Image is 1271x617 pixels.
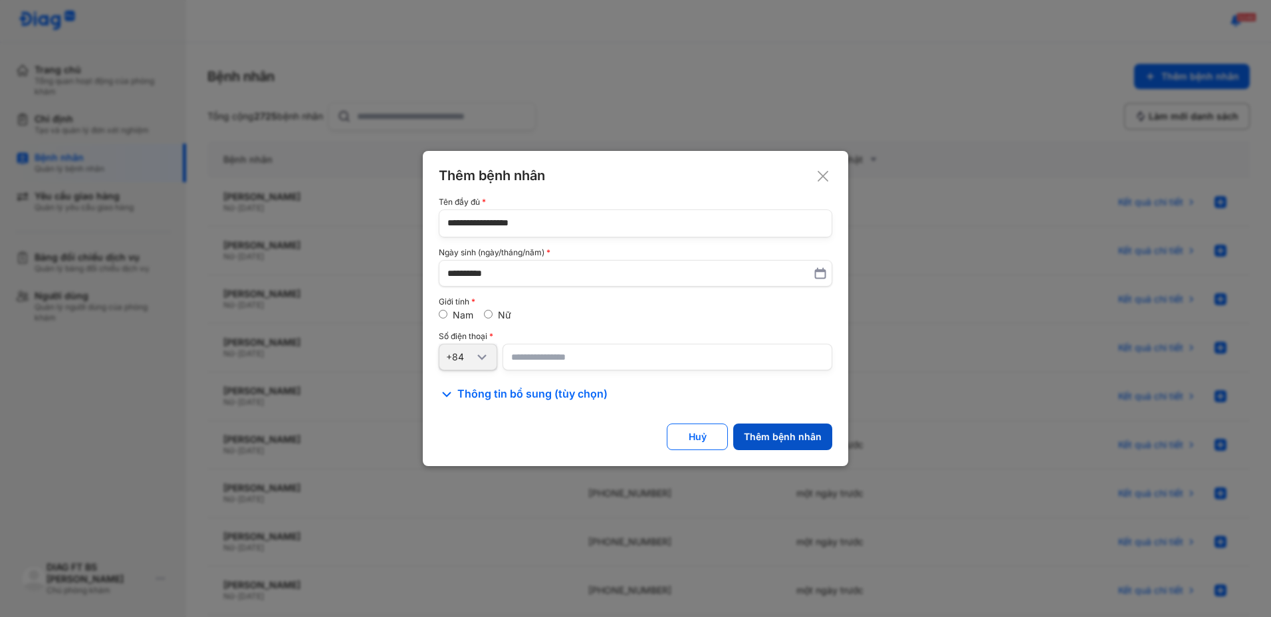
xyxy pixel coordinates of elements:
[439,248,832,257] div: Ngày sinh (ngày/tháng/năm)
[446,351,474,363] div: +84
[733,424,832,450] button: Thêm bệnh nhân
[667,424,728,450] button: Huỷ
[453,309,473,320] label: Nam
[439,297,832,307] div: Giới tính
[744,431,822,443] div: Thêm bệnh nhân
[439,167,832,184] div: Thêm bệnh nhân
[457,386,608,402] span: Thông tin bổ sung (tùy chọn)
[439,197,832,207] div: Tên đầy đủ
[498,309,511,320] label: Nữ
[439,332,832,341] div: Số điện thoại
